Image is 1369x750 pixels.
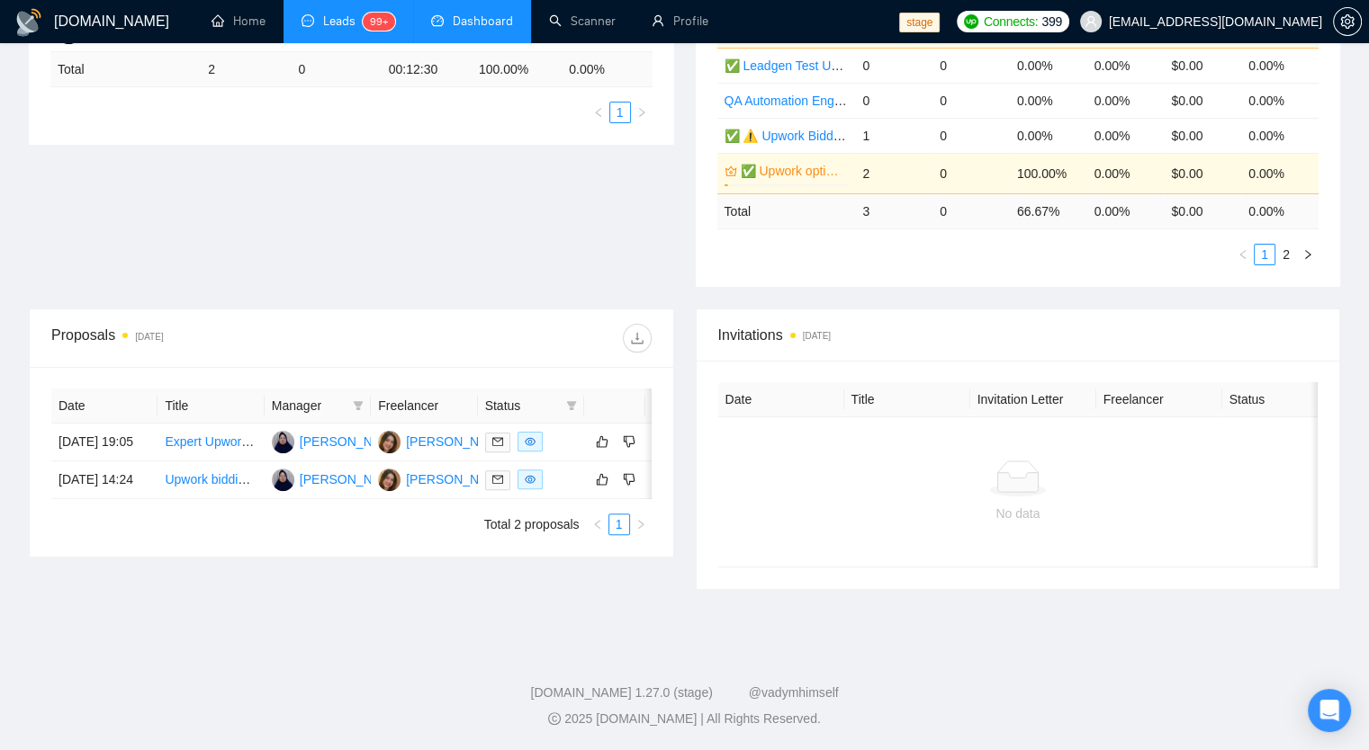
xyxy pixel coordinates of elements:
[1087,118,1165,153] td: 0.00%
[165,434,715,449] a: Expert Upwork Bidder | Specialized in .NET, Cloud, and Site Reliability Engineering (SRE) Projects
[1010,193,1087,228] td: 66.67 %
[51,388,158,424] th: Date
[741,161,845,181] a: ✅ Upwork optimization profile
[587,513,608,535] li: Previous Page
[624,331,651,345] span: download
[378,431,401,453] img: AM
[1087,153,1165,193] td: 0.00%
[1241,153,1319,193] td: 0.00%
[733,504,1304,523] div: No data
[406,469,509,489] div: [PERSON_NAME]
[1254,244,1275,265] li: 1
[453,13,513,29] span: Dashboard
[485,396,559,415] span: Status
[472,52,562,87] td: 100.00 %
[1164,193,1241,228] td: $ 0.00
[718,382,844,417] th: Date
[1232,244,1254,265] button: left
[1222,382,1348,417] th: Status
[932,193,1010,228] td: 0
[609,102,631,123] li: 1
[932,153,1010,193] td: 0
[749,685,839,700] a: @vadymhimself
[1241,193,1319,228] td: 0.00 %
[1232,244,1254,265] li: Previous Page
[1276,245,1296,264] a: 2
[272,471,403,486] a: NN[PERSON_NAME]
[608,513,630,535] li: 1
[596,434,608,449] span: like
[300,432,403,451] div: [PERSON_NAME]
[492,474,503,485] span: mail
[51,324,351,353] div: Proposals
[855,193,932,228] td: 3
[1087,48,1165,83] td: 0.00%
[484,513,580,535] li: Total 2 proposals
[636,107,647,118] span: right
[1164,118,1241,153] td: $0.00
[1297,244,1319,265] button: right
[1333,7,1362,36] button: setting
[563,392,581,419] span: filter
[1241,118,1319,153] td: 0.00%
[14,8,43,37] img: logo
[1255,245,1274,264] a: 1
[1010,48,1087,83] td: 0.00%
[525,436,536,447] span: eye
[1096,382,1222,417] th: Freelancer
[272,469,294,491] img: NN
[1164,48,1241,83] td: $0.00
[725,94,873,108] a: QA Automation Engineer 2
[623,434,635,449] span: dislike
[932,48,1010,83] td: 0
[1164,153,1241,193] td: $0.00
[1238,249,1248,260] span: left
[1010,83,1087,118] td: 0.00%
[855,48,932,83] td: 0
[899,13,940,32] span: stage
[932,83,1010,118] td: 0
[302,13,395,29] a: messageLeads99+
[382,52,472,87] td: 00:12:30
[363,13,395,31] sup: 99+
[631,102,653,123] button: right
[803,331,831,341] time: [DATE]
[548,712,561,725] span: copyright
[1275,244,1297,265] li: 2
[265,388,371,424] th: Manager
[1241,83,1319,118] td: 0.00%
[158,424,264,461] td: Expert Upwork Bidder | Specialized in .NET, Cloud, and Site Reliability Engineering (SRE) Projects
[630,513,652,535] button: right
[165,472,309,487] a: Upwork bidding assistant.
[725,165,737,177] span: crown
[593,107,604,118] span: left
[631,102,653,123] li: Next Page
[618,469,640,490] button: dislike
[984,12,1038,31] span: Connects:
[378,433,509,448] a: AM[PERSON_NAME]
[635,519,646,530] span: right
[1087,83,1165,118] td: 0.00%
[158,388,264,424] th: Title
[725,58,865,73] a: ✅ Leadgen Test Upwork
[135,332,163,342] time: [DATE]
[349,392,367,419] span: filter
[272,396,346,415] span: Manager
[291,52,381,87] td: 0
[525,474,536,485] span: eye
[591,431,613,452] button: like
[591,469,613,490] button: like
[588,102,609,123] li: Previous Page
[530,685,712,700] a: [DOMAIN_NAME] 1.27.0 (stage)
[566,400,577,411] span: filter
[300,469,403,489] div: [PERSON_NAME]
[431,14,444,27] span: dashboard
[630,513,652,535] li: Next Page
[1087,193,1165,228] td: 0.00 %
[378,469,401,491] img: AM
[1010,118,1087,153] td: 0.00%
[964,14,978,29] img: upwork-logo.png
[1041,12,1061,31] span: 399
[596,472,608,487] span: like
[51,424,158,461] td: [DATE] 19:05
